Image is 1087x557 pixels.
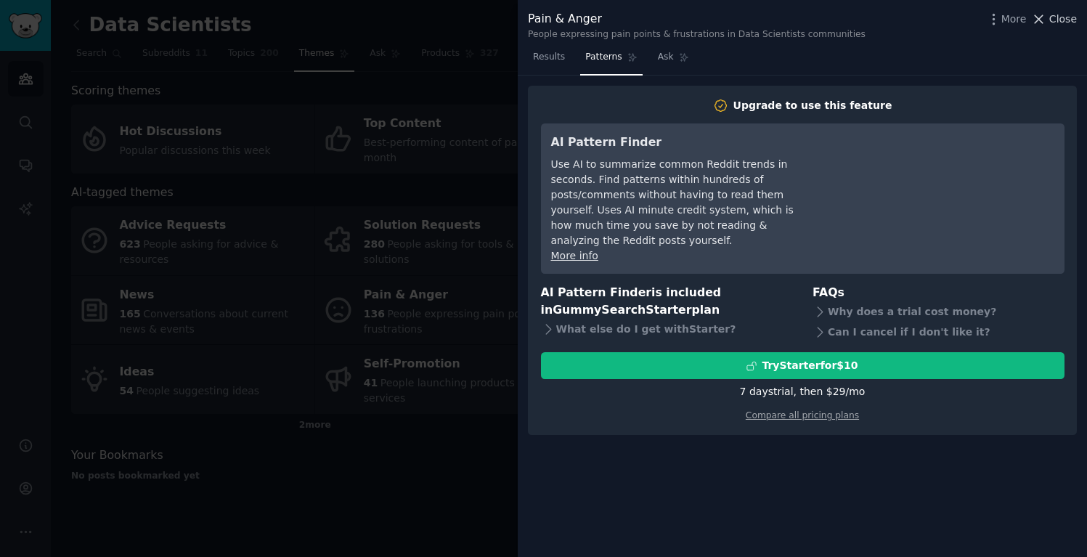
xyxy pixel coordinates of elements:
a: Compare all pricing plans [746,410,859,420]
a: Patterns [580,46,642,76]
div: Why does a trial cost money? [813,301,1064,322]
iframe: YouTube video player [836,134,1054,243]
div: Use AI to summarize common Reddit trends in seconds. Find patterns within hundreds of posts/comme... [551,157,816,248]
a: Ask [653,46,694,76]
span: Ask [658,51,674,64]
button: Close [1031,12,1077,27]
button: More [986,12,1027,27]
span: GummySearch Starter [553,303,691,317]
a: More info [551,250,598,261]
span: Close [1049,12,1077,27]
div: Pain & Anger [528,10,866,28]
div: Try Starter for $10 [762,358,858,373]
div: Upgrade to use this feature [733,98,892,113]
a: Results [528,46,570,76]
button: TryStarterfor$10 [541,352,1064,379]
span: Results [533,51,565,64]
h3: AI Pattern Finder [551,134,816,152]
div: Can I cancel if I don't like it? [813,322,1064,342]
span: Patterns [585,51,622,64]
span: More [1001,12,1027,27]
div: 7 days trial, then $ 29 /mo [740,384,866,399]
h3: AI Pattern Finder is included in plan [541,284,793,320]
div: People expressing pain points & frustrations in Data Scientists communities [528,28,866,41]
div: What else do I get with Starter ? [541,320,793,340]
h3: FAQs [813,284,1064,302]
